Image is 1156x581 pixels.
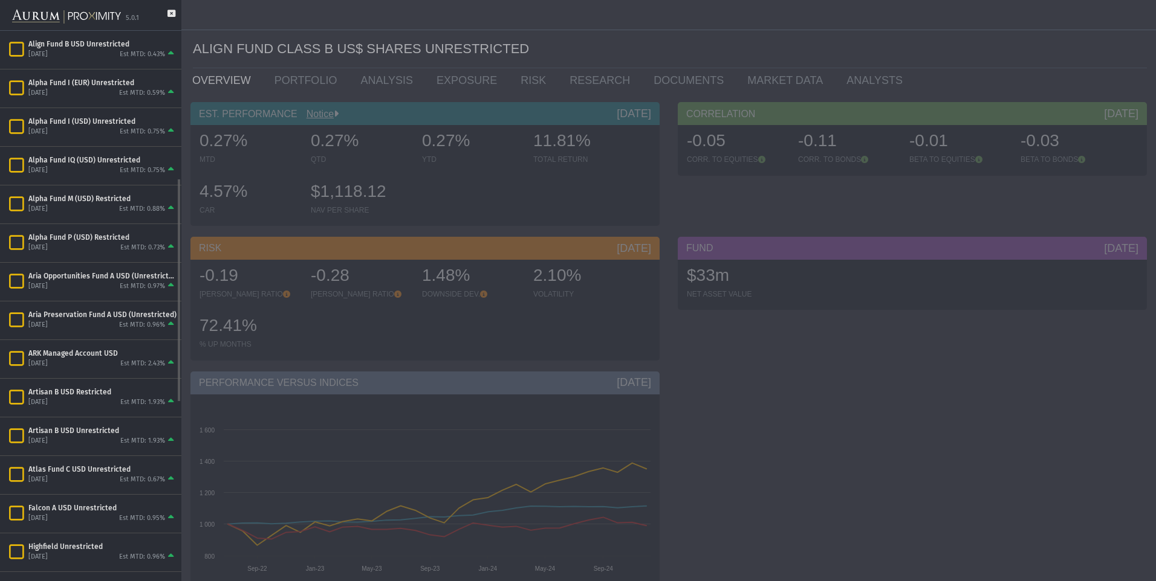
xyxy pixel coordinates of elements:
[120,437,165,446] div: Est MTD: 1.93%
[1021,129,1120,155] div: -0.03
[687,289,786,299] div: NET ASSET VALUE
[120,243,165,252] div: Est MTD: 0.73%
[126,14,139,23] div: 5.0.1
[120,475,165,484] div: Est MTD: 0.67%
[311,205,410,215] div: NAV PER SHARE
[478,565,497,572] text: Jan-24
[28,321,48,330] div: [DATE]
[687,155,786,164] div: CORR. TO EQUITIES
[200,289,299,299] div: [PERSON_NAME] RATIO
[687,131,726,150] span: -0.05
[120,282,165,291] div: Est MTD: 0.97%
[119,205,165,214] div: Est MTD: 0.88%
[738,68,837,92] a: MARKET DATA
[28,310,177,319] div: Aria Preservation Fund A USD (Unrestricted)
[28,553,48,562] div: [DATE]
[200,490,215,496] text: 1 200
[422,129,521,155] div: 0.27%
[687,264,786,289] div: $33m
[28,503,177,513] div: Falcon A USD Unrestricted
[909,129,1008,155] div: -0.01
[311,180,410,205] div: $1,118.12
[119,89,165,98] div: Est MTD: 0.59%
[311,155,410,164] div: QTD
[28,127,48,136] div: [DATE]
[1104,106,1138,121] div: [DATE]
[560,68,645,92] a: RESEARCH
[351,68,427,92] a: ANALYSIS
[28,205,48,214] div: [DATE]
[119,321,165,330] div: Est MTD: 0.96%
[798,129,897,155] div: -0.11
[28,166,48,175] div: [DATE]
[617,241,651,255] div: [DATE]
[909,155,1008,164] div: BETA TO EQUITIES
[533,264,632,289] div: 2.10%
[200,264,299,289] div: -0.19
[28,475,48,484] div: [DATE]
[200,205,299,215] div: CAR
[28,233,177,242] div: Alpha Fund P (USD) Restricted
[120,127,165,136] div: Est MTD: 0.75%
[594,565,614,572] text: Sep-24
[422,155,521,164] div: YTD
[190,371,660,394] div: PERFORMANCE VERSUS INDICES
[427,68,511,92] a: EXPOSURE
[422,289,521,299] div: DOWNSIDE DEV.
[28,542,177,551] div: Highfield Unrestricted
[200,339,299,349] div: % UP MONTHS
[120,398,165,407] div: Est MTD: 1.93%
[119,553,165,562] div: Est MTD: 0.96%
[28,194,177,204] div: Alpha Fund M (USD) Restricted
[265,68,352,92] a: PORTFOLIO
[306,565,325,572] text: Jan-23
[533,129,632,155] div: 11.81%
[204,553,215,560] text: 800
[311,131,359,150] span: 0.27%
[311,289,410,299] div: [PERSON_NAME] RATIO
[617,375,651,390] div: [DATE]
[617,106,651,121] div: [DATE]
[28,437,48,446] div: [DATE]
[12,3,121,30] img: Aurum-Proximity%20white.svg
[28,78,177,88] div: Alpha Fund I (EUR) Unrestricted
[28,282,48,291] div: [DATE]
[119,514,165,523] div: Est MTD: 0.95%
[678,237,1147,260] div: FUND
[297,108,339,121] div: Notice
[28,39,177,49] div: Align Fund B USD Unrestricted
[200,521,215,528] text: 1 000
[28,426,177,435] div: Artisan B USD Unrestricted
[200,458,215,465] text: 1 400
[28,89,48,98] div: [DATE]
[183,68,265,92] a: OVERVIEW
[511,68,560,92] a: RISK
[311,264,410,289] div: -0.28
[422,264,521,289] div: 1.48%
[120,50,165,59] div: Est MTD: 0.43%
[200,180,299,205] div: 4.57%
[678,102,1147,125] div: CORRELATION
[28,50,48,59] div: [DATE]
[362,565,382,572] text: May-23
[533,155,632,164] div: TOTAL RETURN
[200,427,215,434] text: 1 600
[420,565,440,572] text: Sep-23
[28,514,48,523] div: [DATE]
[1021,155,1120,164] div: BETA TO BONDS
[28,243,48,252] div: [DATE]
[1104,241,1138,255] div: [DATE]
[190,237,660,260] div: RISK
[645,68,738,92] a: DOCUMENTS
[28,464,177,474] div: Atlas Fund C USD Unrestricted
[28,117,177,126] div: Alpha Fund I (USD) Unrestricted
[193,30,1147,68] div: ALIGN FUND CLASS B US$ SHARES UNRESTRICTED
[28,387,177,397] div: Artisan B USD Restricted
[28,155,177,165] div: Alpha Fund IQ (USD) Unrestricted
[28,398,48,407] div: [DATE]
[533,289,632,299] div: VOLATILITY
[28,359,48,368] div: [DATE]
[200,314,299,339] div: 72.41%
[837,68,917,92] a: ANALYSTS
[297,109,334,119] a: Notice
